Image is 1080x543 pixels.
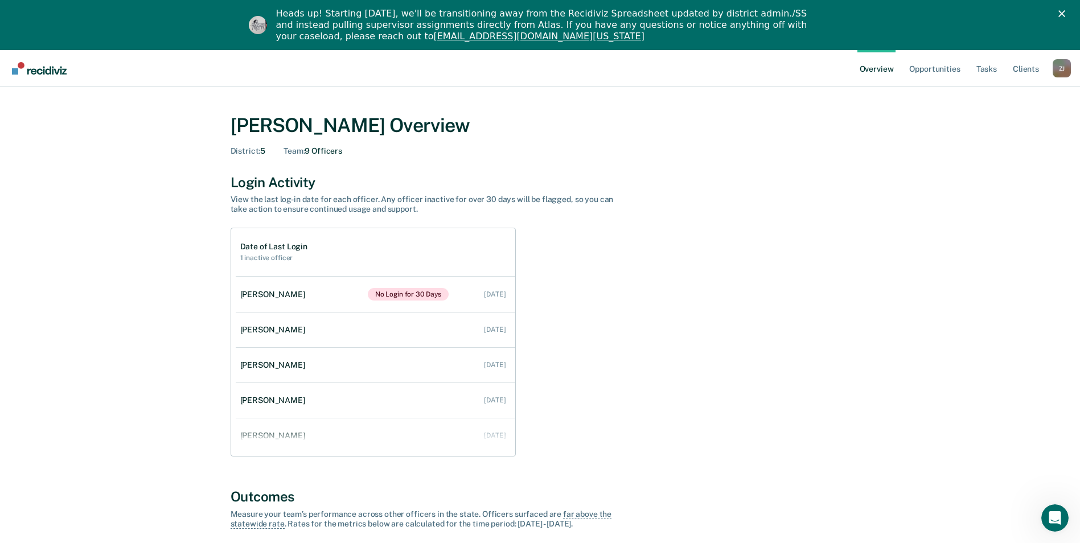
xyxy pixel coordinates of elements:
[1053,59,1071,77] button: Profile dropdown button
[231,488,850,505] div: Outcomes
[1041,504,1069,532] iframe: Intercom live chat
[240,396,310,405] div: [PERSON_NAME]
[231,146,261,155] span: District :
[240,242,307,252] h1: Date of Last Login
[484,361,506,369] div: [DATE]
[249,16,267,34] img: Profile image for Kim
[368,288,449,301] span: No Login for 30 Days
[231,509,629,529] div: Measure your team’s performance across other officer s in the state. Officer s surfaced are . Rat...
[240,290,310,299] div: [PERSON_NAME]
[240,360,310,370] div: [PERSON_NAME]
[484,290,506,298] div: [DATE]
[240,431,310,441] div: [PERSON_NAME]
[9,50,69,86] a: Go to Recidiviz Home
[484,326,506,334] div: [DATE]
[974,50,999,87] a: Tasks
[484,396,506,404] div: [DATE]
[236,314,515,346] a: [PERSON_NAME] [DATE]
[231,146,266,156] div: 5
[284,146,342,156] div: 9 Officers
[236,384,515,417] a: [PERSON_NAME] [DATE]
[907,50,962,87] a: Opportunities
[240,325,310,335] div: [PERSON_NAME]
[236,419,515,452] a: [PERSON_NAME] [DATE]
[1058,10,1070,17] div: Close
[231,174,850,191] div: Login Activity
[231,114,850,137] div: [PERSON_NAME] Overview
[1011,50,1041,87] a: Client s
[857,50,896,87] a: Overview
[236,349,515,381] a: [PERSON_NAME] [DATE]
[433,31,644,42] a: [EMAIL_ADDRESS][DOMAIN_NAME][US_STATE]
[484,431,506,439] div: [DATE]
[12,62,67,75] img: Recidiviz
[240,254,307,262] h2: 1 inactive officer
[9,50,1071,86] nav: Main Navigation
[236,277,515,312] a: [PERSON_NAME]No Login for 30 Days [DATE]
[231,509,612,529] span: far above the statewide rate
[1053,59,1071,77] div: Z J
[284,146,305,155] span: Team :
[276,8,814,42] div: Heads up! Starting [DATE], we'll be transitioning away from the Recidiviz Spreadsheet updated by ...
[231,195,629,214] div: View the last log-in date for each officer. Any officer inactive for over 30 days will be flagged...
